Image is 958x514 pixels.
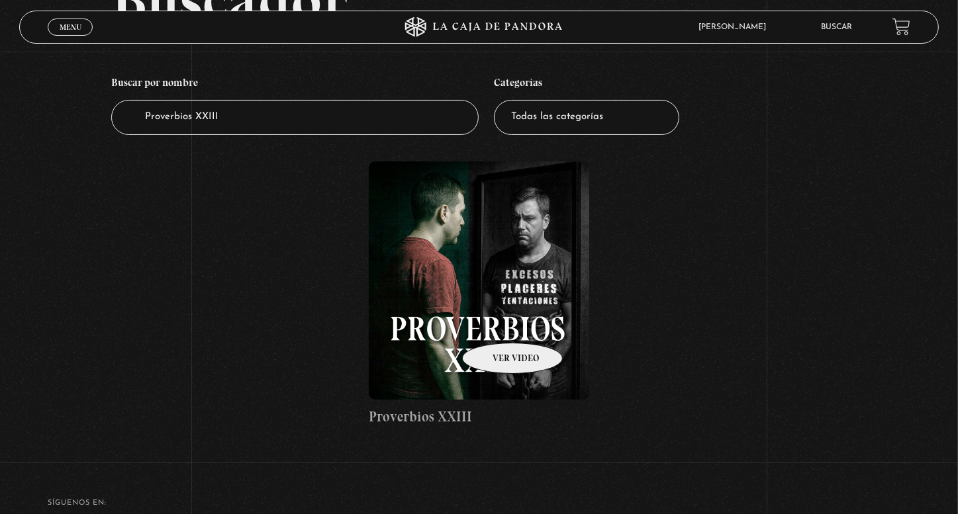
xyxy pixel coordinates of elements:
h4: Categorías [494,69,679,100]
a: Buscar [822,23,853,31]
a: View your shopping cart [892,18,910,36]
a: Proverbios XXIII [369,161,589,427]
h4: Proverbios XXIII [369,406,589,427]
span: Menu [60,23,81,31]
h4: Buscar por nombre [111,69,479,100]
span: [PERSON_NAME] [692,23,779,31]
h4: SÍguenos en: [48,499,910,507]
span: Cerrar [55,34,86,43]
